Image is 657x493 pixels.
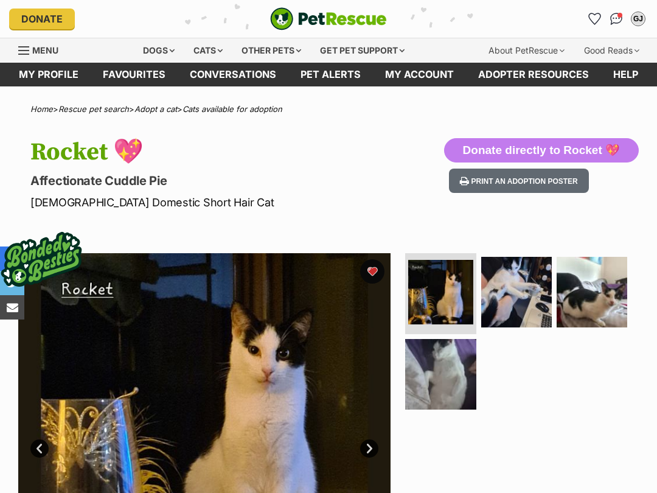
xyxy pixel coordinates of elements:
div: GJ [632,13,644,25]
img: Photo of Rocket 💖 [481,257,552,327]
a: My profile [7,63,91,86]
a: Prev [30,439,49,458]
a: Rescue pet search [58,104,129,114]
span: Menu [32,45,58,55]
div: Cats [185,38,231,63]
a: Donate [9,9,75,29]
img: Photo of Rocket 💖 [557,257,627,327]
ul: Account quick links [585,9,648,29]
img: logo-cat-932fe2b9b8326f06289b0f2fb663e598f794de774fb13d1741a6617ecf9a85b4.svg [270,7,387,30]
button: My account [628,9,648,29]
p: Affectionate Cuddle Pie [30,172,403,189]
a: Home [30,104,53,114]
a: conversations [178,63,288,86]
div: About PetRescue [480,38,573,63]
img: chat-41dd97257d64d25036548639549fe6c8038ab92f7586957e7f3b1b290dea8141.svg [610,13,623,25]
a: Pet alerts [288,63,373,86]
a: Help [601,63,650,86]
a: PetRescue [270,7,387,30]
a: Favourites [585,9,604,29]
div: Get pet support [311,38,413,63]
button: favourite [360,259,384,284]
h1: Rocket 💖 [30,138,403,166]
a: Adopter resources [466,63,601,86]
a: Cats available for adoption [182,104,282,114]
a: Menu [18,38,67,60]
a: Favourites [91,63,178,86]
div: Other pets [233,38,310,63]
img: Photo of Rocket 💖 [405,339,476,410]
a: My account [373,63,466,86]
a: Conversations [607,9,626,29]
a: Adopt a cat [134,104,177,114]
button: Donate directly to Rocket 💖 [444,138,639,163]
img: Photo of Rocket 💖 [408,260,473,324]
button: Print an adoption poster [449,169,589,194]
p: [DEMOGRAPHIC_DATA] Domestic Short Hair Cat [30,194,403,211]
a: Next [360,439,378,458]
div: Good Reads [575,38,648,63]
div: Dogs [134,38,183,63]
